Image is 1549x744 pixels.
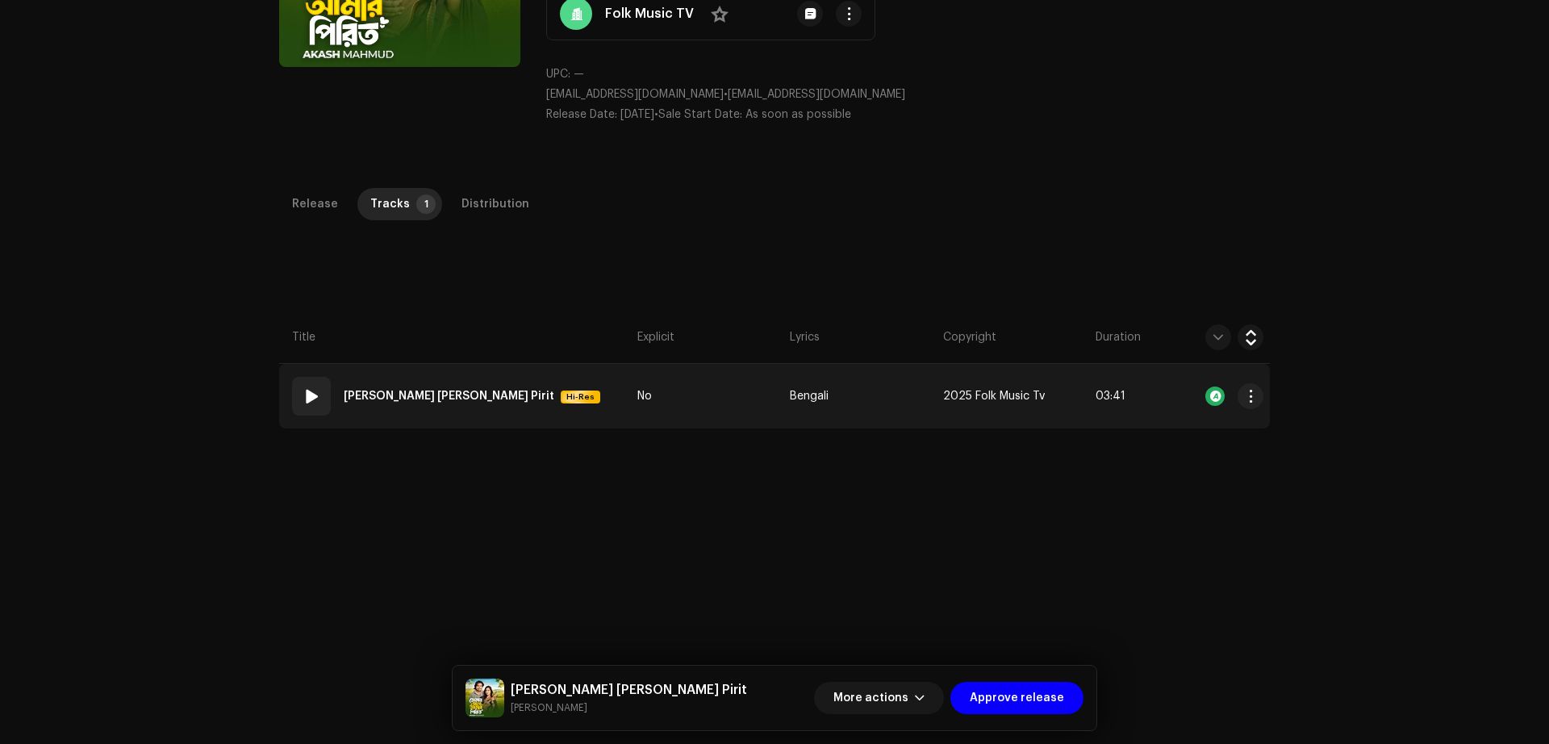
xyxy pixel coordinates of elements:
span: Sale Start Date: [658,109,742,120]
span: As soon as possible [745,109,851,120]
div: Tracks [370,188,410,220]
span: [EMAIL_ADDRESS][DOMAIN_NAME] [728,89,905,100]
span: Approve release [970,682,1064,714]
strong: Tomar Sathe Amar Pirit [344,380,554,412]
span: [DATE] [620,109,654,120]
h5: Tomar Sathe Amar Pirit [511,680,747,700]
p: • [546,86,1270,103]
button: Approve release [950,682,1083,714]
span: 03:41 [1096,391,1125,402]
span: UPC: [546,69,570,80]
span: Duration [1096,329,1141,345]
span: More actions [833,682,908,714]
p-badge: 1 [416,194,436,214]
small: Tomar Sathe Amar Pirit [511,700,747,716]
span: Release Date: [546,109,617,120]
span: Bengali [790,391,829,403]
div: 01 [292,377,331,416]
div: Distribution [461,188,529,220]
span: Title [292,329,315,345]
span: Explicit [637,329,674,345]
button: More actions [814,682,944,714]
span: Lyrics [790,329,820,345]
span: No [637,391,652,403]
span: Hi-Res [562,381,599,413]
span: [EMAIL_ADDRESS][DOMAIN_NAME] [546,89,724,100]
span: • [546,109,658,120]
img: 9a2c2326-f58f-4251-a9cc-c1489b972948 [466,679,504,717]
span: 2025 Folk Music Tv [943,391,1045,403]
div: Release [292,188,338,220]
span: — [574,69,584,80]
span: Copyright [943,329,996,345]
